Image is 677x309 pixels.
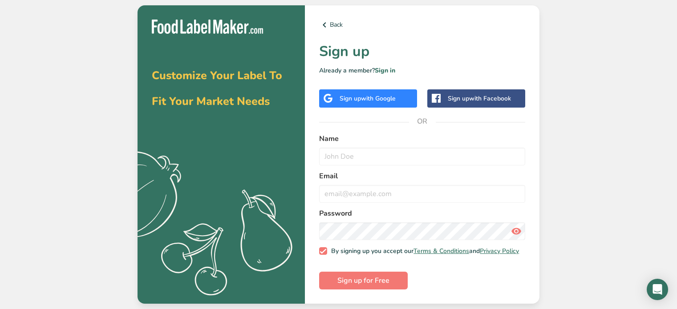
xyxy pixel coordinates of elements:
[647,279,668,300] div: Open Intercom Messenger
[319,208,525,219] label: Password
[152,68,282,109] span: Customize Your Label To Fit Your Market Needs
[361,94,396,103] span: with Google
[319,171,525,181] label: Email
[152,20,263,34] img: Food Label Maker
[327,247,519,255] span: By signing up you accept our and
[319,133,525,144] label: Name
[319,66,525,75] p: Already a member?
[448,94,511,103] div: Sign up
[319,20,525,30] a: Back
[413,247,469,255] a: Terms & Conditions
[319,272,408,289] button: Sign up for Free
[375,66,395,75] a: Sign in
[469,94,511,103] span: with Facebook
[480,247,519,255] a: Privacy Policy
[319,41,525,62] h1: Sign up
[319,185,525,203] input: email@example.com
[409,108,436,135] span: OR
[337,275,389,286] span: Sign up for Free
[340,94,396,103] div: Sign up
[319,148,525,165] input: John Doe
